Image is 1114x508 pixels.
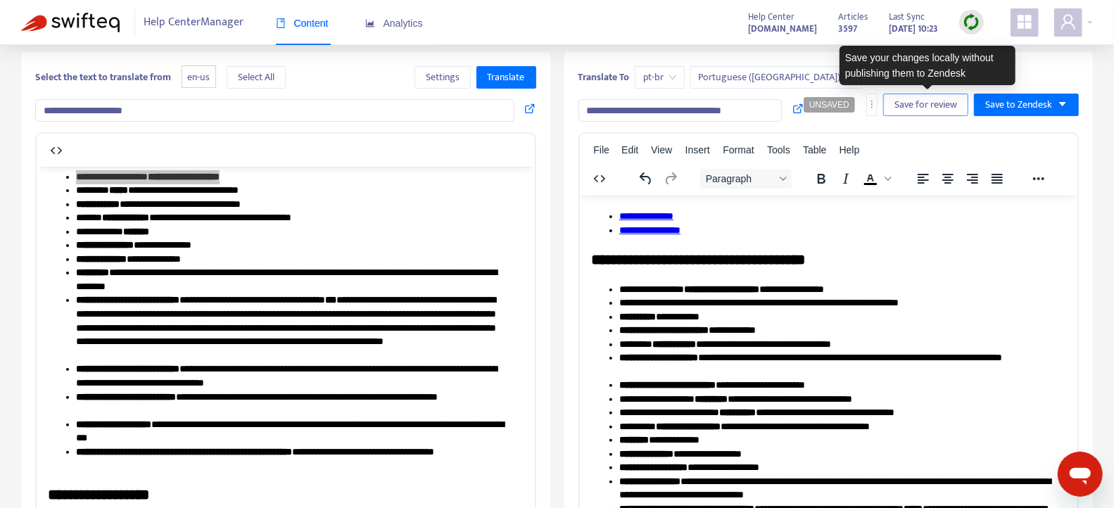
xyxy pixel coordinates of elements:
[883,94,968,116] button: Save for review
[748,9,795,25] span: Help Center
[985,169,1008,189] button: Justify
[767,144,790,155] span: Tools
[889,9,925,25] span: Last Sync
[867,99,877,109] span: more
[700,169,791,189] button: Block Paragraph
[238,70,274,85] span: Select All
[1016,13,1033,30] span: appstore
[963,13,980,31] img: sync.dc5367851b00ba804db3.png
[1026,169,1050,189] button: Reveal or hide additional toolbar items
[838,9,868,25] span: Articles
[21,13,120,32] img: Swifteq
[365,18,375,28] span: area-chart
[276,18,286,28] span: book
[889,21,938,37] strong: [DATE] 10:23
[633,169,657,189] button: Undo
[840,144,860,155] span: Help
[809,169,833,189] button: Bold
[985,97,1052,113] span: Save to Zendesk
[1058,99,1068,109] span: caret-down
[705,173,774,184] span: Paragraph
[593,144,609,155] span: File
[748,21,817,37] strong: [DOMAIN_NAME]
[699,67,854,88] span: Portuguese (Brazil)
[858,169,893,189] div: Text color Black
[960,169,984,189] button: Align right
[974,94,1079,116] button: Save to Zendeskcaret-down
[911,169,935,189] button: Align left
[227,66,286,89] button: Select All
[838,21,857,37] strong: 3597
[1058,452,1103,497] iframe: Button to launch messaging window
[643,67,676,88] span: pt-br
[365,18,423,29] span: Analytics
[35,69,171,85] b: Select the text to translate from
[1060,13,1077,30] span: user
[651,144,672,155] span: View
[803,144,826,155] span: Table
[276,18,329,29] span: Content
[935,169,959,189] button: Align center
[809,100,849,110] span: UNSAVED
[144,9,244,36] span: Help Center Manager
[578,69,630,85] b: Translate To
[658,169,682,189] button: Redo
[685,144,710,155] span: Insert
[723,144,754,155] span: Format
[833,169,857,189] button: Italic
[621,144,638,155] span: Edit
[476,66,536,89] button: Translate
[866,94,878,116] button: more
[414,66,471,89] button: Settings
[894,97,957,113] span: Save for review
[840,46,1015,85] div: Save your changes locally without publishing them to Zendesk
[182,65,216,89] span: en-us
[426,70,460,85] span: Settings
[488,70,525,85] span: Translate
[748,20,817,37] a: [DOMAIN_NAME]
